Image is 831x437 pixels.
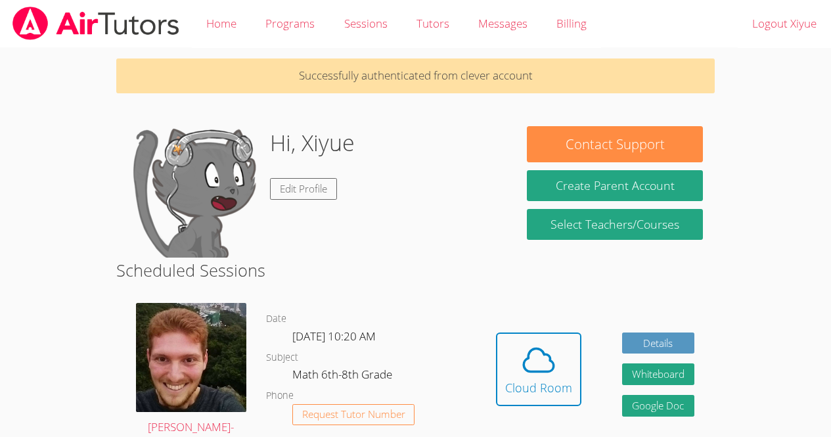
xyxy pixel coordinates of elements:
button: Whiteboard [622,363,694,385]
h2: Scheduled Sessions [116,258,715,283]
a: Edit Profile [270,178,337,200]
a: Details [622,333,694,354]
p: Successfully authenticated from clever account [116,58,715,93]
span: Messages [478,16,528,31]
span: Request Tutor Number [302,409,405,419]
img: default.png [128,126,259,258]
div: Cloud Room [505,379,572,397]
dt: Date [266,311,286,327]
a: Select Teachers/Courses [527,209,702,240]
button: Request Tutor Number [292,404,415,426]
img: airtutors_banner-c4298cdbf04f3fff15de1276eac7730deb9818008684d7c2e4769d2f7ddbe033.png [11,7,181,40]
dd: Math 6th-8th Grade [292,365,395,388]
button: Contact Support [527,126,702,162]
a: Google Doc [622,395,694,417]
img: avatar.png [136,303,246,411]
button: Cloud Room [496,333,581,406]
h1: Hi, Xiyue [270,126,355,160]
dt: Subject [266,350,298,366]
span: [DATE] 10:20 AM [292,329,376,344]
dt: Phone [266,388,294,404]
button: Create Parent Account [527,170,702,201]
